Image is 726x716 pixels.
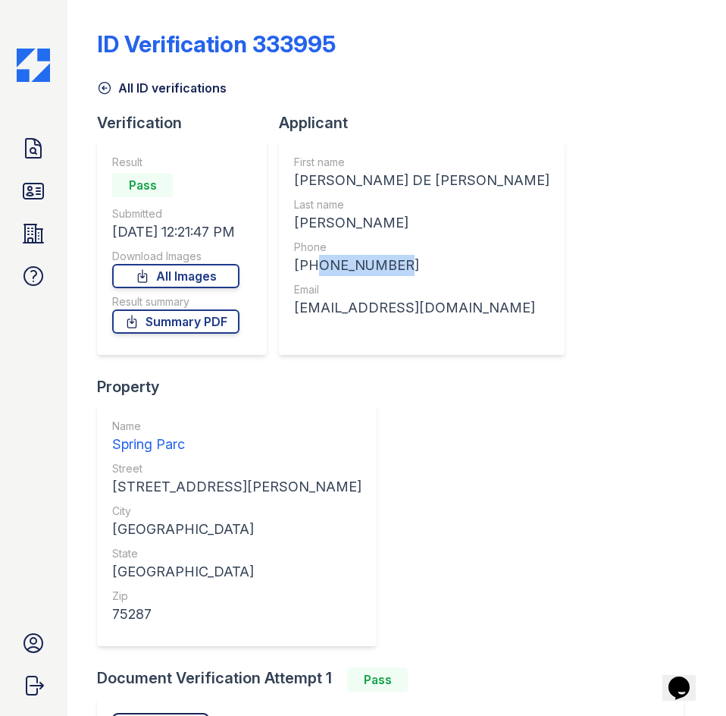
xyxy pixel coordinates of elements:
[347,667,408,692] div: Pass
[294,282,549,297] div: Email
[112,461,361,476] div: Street
[97,112,279,133] div: Verification
[112,173,173,197] div: Pass
[112,309,239,334] a: Summary PDF
[112,294,239,309] div: Result summary
[294,155,549,170] div: First name
[17,49,50,82] img: CE_Icon_Blue-c292c112584629df590d857e76928e9f676e5b41ef8f769ba2f05ee15b207248.png
[112,419,361,455] a: Name Spring Parc
[112,434,361,455] div: Spring Parc
[294,255,549,276] div: [PHONE_NUMBER]
[112,249,239,264] div: Download Images
[662,655,711,701] iframe: chat widget
[112,589,361,604] div: Zip
[294,240,549,255] div: Phone
[112,206,239,221] div: Submitted
[294,212,549,234] div: [PERSON_NAME]
[112,519,361,540] div: [GEOGRAPHIC_DATA]
[279,112,577,133] div: Applicant
[112,419,361,434] div: Name
[294,197,549,212] div: Last name
[112,546,361,561] div: State
[112,604,361,625] div: 75287
[112,476,361,498] div: [STREET_ADDRESS][PERSON_NAME]
[294,170,549,191] div: [PERSON_NAME] DE [PERSON_NAME]
[97,667,696,692] div: Document Verification Attempt 1
[112,264,239,288] a: All Images
[112,504,361,519] div: City
[97,30,336,58] div: ID Verification 333995
[112,155,239,170] div: Result
[97,79,227,97] a: All ID verifications
[112,561,361,583] div: [GEOGRAPHIC_DATA]
[97,376,389,397] div: Property
[112,221,239,243] div: [DATE] 12:21:47 PM
[294,297,549,319] div: [EMAIL_ADDRESS][DOMAIN_NAME]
